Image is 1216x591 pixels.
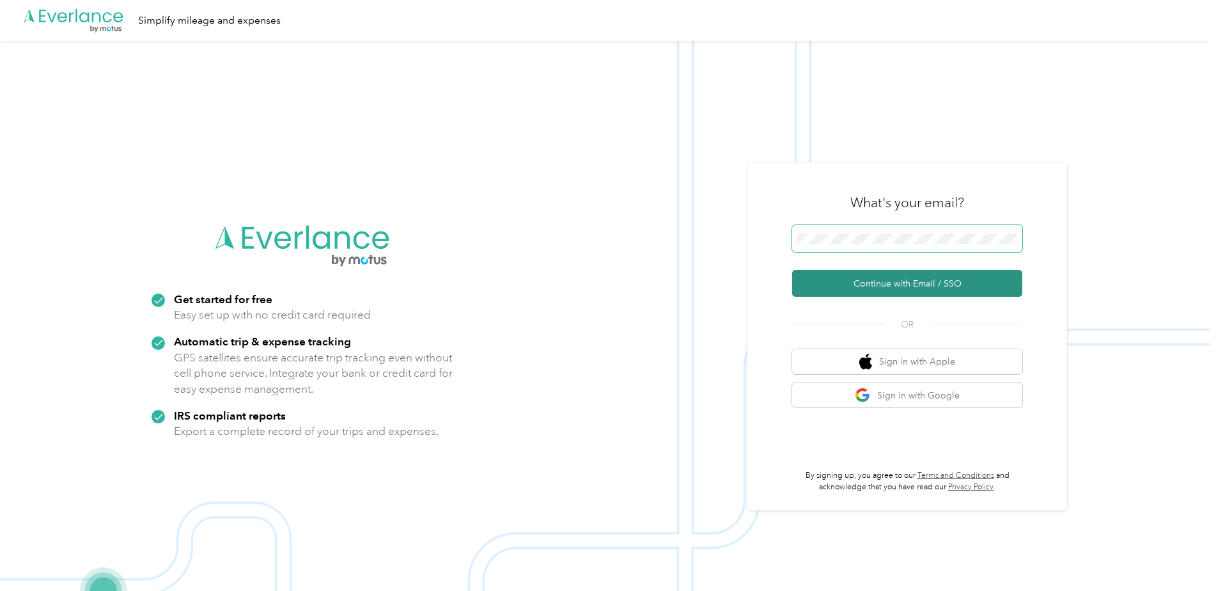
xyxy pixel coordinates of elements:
[792,270,1022,297] button: Continue with Email / SSO
[850,194,964,212] h3: What's your email?
[174,292,272,306] strong: Get started for free
[948,482,994,492] a: Privacy Policy
[174,423,439,439] p: Export a complete record of your trips and expenses.
[792,349,1022,374] button: apple logoSign in with Apple
[174,409,286,422] strong: IRS compliant reports
[859,354,872,370] img: apple logo
[855,388,871,404] img: google logo
[792,383,1022,408] button: google logoSign in with Google
[792,470,1022,492] p: By signing up, you agree to our and acknowledge that you have read our .
[138,13,281,29] div: Simplify mileage and expenses
[174,350,453,397] p: GPS satellites ensure accurate trip tracking even without cell phone service. Integrate your bank...
[174,335,351,348] strong: Automatic trip & expense tracking
[174,307,371,323] p: Easy set up with no credit card required
[885,318,930,331] span: OR
[917,471,994,480] a: Terms and Conditions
